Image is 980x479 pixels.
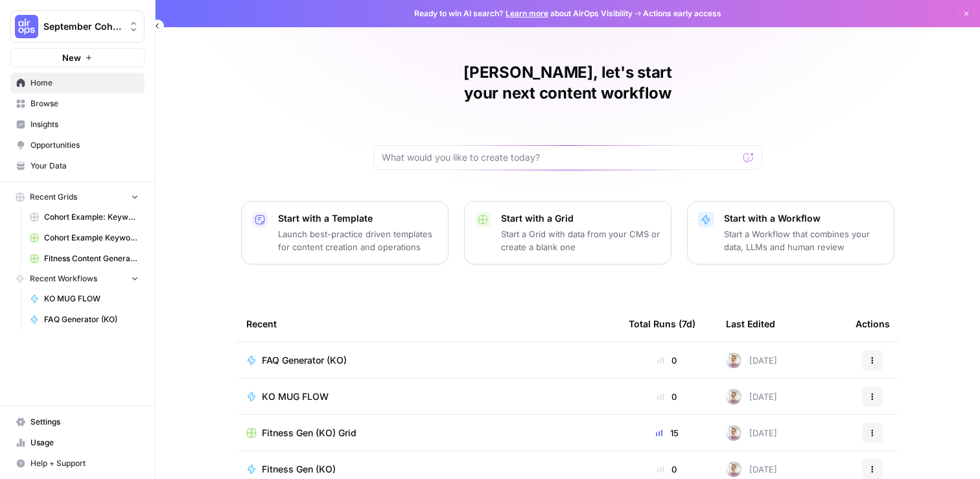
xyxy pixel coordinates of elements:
[726,461,777,477] div: [DATE]
[44,314,139,325] span: FAQ Generator (KO)
[43,20,122,33] span: September Cohort
[246,426,608,439] a: Fitness Gen (KO) Grid
[687,201,894,264] button: Start with a WorkflowStart a Workflow that combines your data, LLMs and human review
[501,212,660,225] p: Start with a Grid
[726,425,777,441] div: [DATE]
[726,389,777,404] div: [DATE]
[278,228,437,253] p: Launch best-practice driven templates for content creation and operations
[10,187,145,207] button: Recent Grids
[629,354,705,367] div: 0
[643,8,721,19] span: Actions early access
[726,353,741,368] img: rnewfn8ozkblbv4ke1ie5hzqeirw
[726,461,741,477] img: rnewfn8ozkblbv4ke1ie5hzqeirw
[44,211,139,223] span: Cohort Example: Keyword -> Outline -> Article
[30,139,139,151] span: Opportunities
[246,354,608,367] a: FAQ Generator (KO)
[414,8,633,19] span: Ready to win AI search? about AirOps Visibility
[726,389,741,404] img: rnewfn8ozkblbv4ke1ie5hzqeirw
[24,228,145,248] a: Cohort Example Keyword->outline-> article ([PERSON_NAME])
[44,253,139,264] span: Fitness Content Generator (Khalila)
[30,77,139,89] span: Home
[464,201,671,264] button: Start with a GridStart a Grid with data from your CMS or create a blank one
[246,390,608,403] a: KO MUG FLOW
[262,426,356,439] span: Fitness Gen (KO) Grid
[24,207,145,228] a: Cohort Example: Keyword -> Outline -> Article
[15,15,38,38] img: September Cohort Logo
[629,463,705,476] div: 0
[246,463,608,476] a: Fitness Gen (KO)
[10,432,145,453] a: Usage
[726,306,775,342] div: Last Edited
[629,390,705,403] div: 0
[382,151,738,164] input: What would you like to create today?
[726,425,741,441] img: rnewfn8ozkblbv4ke1ie5hzqeirw
[262,463,336,476] span: Fitness Gen (KO)
[856,306,890,342] div: Actions
[241,201,449,264] button: Start with a TemplateLaunch best-practice driven templates for content creation and operations
[30,273,97,285] span: Recent Workflows
[24,309,145,330] a: FAQ Generator (KO)
[24,288,145,309] a: KO MUG FLOW
[262,390,329,403] span: KO MUG FLOW
[10,10,145,43] button: Workspace: September Cohort
[629,306,695,342] div: Total Runs (7d)
[10,73,145,93] a: Home
[24,248,145,269] a: Fitness Content Generator (Khalila)
[726,353,777,368] div: [DATE]
[44,293,139,305] span: KO MUG FLOW
[629,426,705,439] div: 15
[62,51,81,64] span: New
[10,135,145,156] a: Opportunities
[278,212,437,225] p: Start with a Template
[10,114,145,135] a: Insights
[10,412,145,432] a: Settings
[30,98,139,110] span: Browse
[10,48,145,67] button: New
[30,458,139,469] span: Help + Support
[30,191,77,203] span: Recent Grids
[246,306,608,342] div: Recent
[506,8,548,18] a: Learn more
[10,156,145,176] a: Your Data
[262,354,347,367] span: FAQ Generator (KO)
[501,228,660,253] p: Start a Grid with data from your CMS or create a blank one
[724,228,883,253] p: Start a Workflow that combines your data, LLMs and human review
[30,437,139,449] span: Usage
[10,93,145,114] a: Browse
[373,62,762,104] h1: [PERSON_NAME], let's start your next content workflow
[724,212,883,225] p: Start with a Workflow
[44,232,139,244] span: Cohort Example Keyword->outline-> article ([PERSON_NAME])
[10,453,145,474] button: Help + Support
[30,160,139,172] span: Your Data
[30,416,139,428] span: Settings
[10,269,145,288] button: Recent Workflows
[30,119,139,130] span: Insights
